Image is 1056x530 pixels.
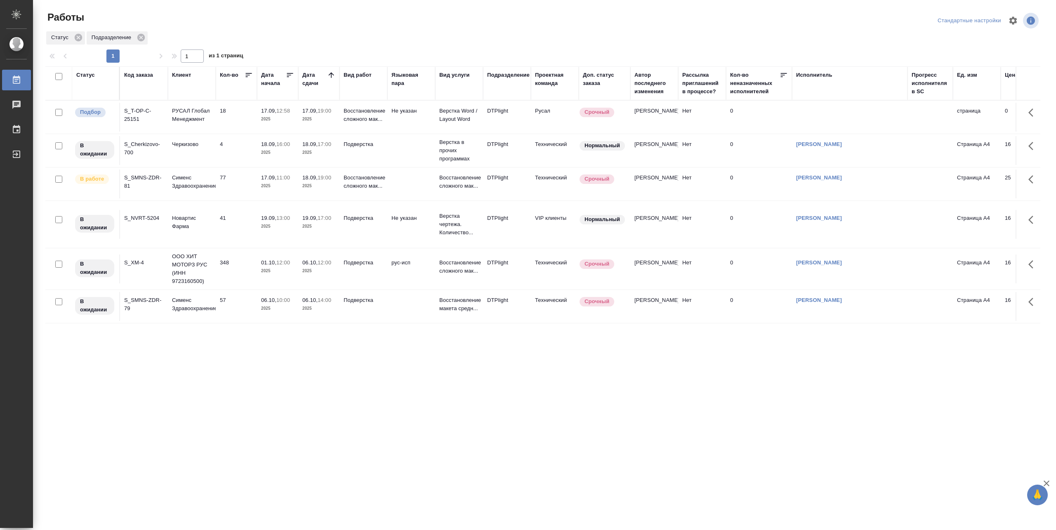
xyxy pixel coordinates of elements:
a: [PERSON_NAME] [796,297,842,303]
td: 0 [726,210,792,239]
div: Исполнитель выполняет работу [74,174,115,185]
button: Здесь прячутся важные кнопки [1023,170,1043,189]
p: 10:00 [276,297,290,303]
td: рус-исп [387,254,435,283]
div: Исполнитель назначен, приступать к работе пока рано [74,259,115,278]
p: Срочный [585,260,609,268]
a: [PERSON_NAME] [796,174,842,181]
p: 17:00 [318,141,331,147]
div: Подразделение [487,71,530,79]
div: Вид работ [344,71,372,79]
p: 17.09, [261,174,276,181]
button: Здесь прячутся важные кнопки [1023,136,1043,156]
p: РУСАЛ Глобал Менеджмент [172,107,212,123]
p: Нормальный [585,141,620,150]
td: Страница А4 [953,210,1001,239]
div: Автор последнего изменения [634,71,674,96]
td: Технический [531,292,579,321]
button: 🙏 [1027,485,1048,505]
p: 19.09, [261,215,276,221]
p: В ожидании [80,141,109,158]
td: DTPlight [483,170,531,198]
td: 0 [726,292,792,321]
button: Здесь прячутся важные кнопки [1023,254,1043,274]
p: Подразделение [92,33,134,42]
td: страница [953,103,1001,132]
p: Восстановление сложного мак... [439,174,479,190]
td: Не указан [387,210,435,239]
p: Восстановление сложного мак... [344,174,383,190]
div: Исполнитель назначен, приступать к работе пока рано [74,140,115,160]
p: Верстка Word / Layout Word [439,107,479,123]
p: В работе [80,175,104,183]
button: Здесь прячутся важные кнопки [1023,103,1043,122]
td: 16 [1001,254,1042,283]
div: Исполнитель [796,71,832,79]
td: 25 [1001,170,1042,198]
p: 2025 [261,304,294,313]
td: 0 [726,103,792,132]
p: 16:00 [276,141,290,147]
td: Нет [678,170,726,198]
button: Здесь прячутся важные кнопки [1023,210,1043,230]
p: 2025 [261,182,294,190]
p: 06.10, [302,297,318,303]
div: split button [936,14,1003,27]
p: Новартис Фарма [172,214,212,231]
td: 0 [726,136,792,165]
div: Проектная команда [535,71,575,87]
p: Срочный [585,297,609,306]
td: 348 [216,254,257,283]
p: Срочный [585,175,609,183]
p: Сименс Здравоохранение [172,296,212,313]
p: Подверстка [344,214,383,222]
p: 2025 [261,115,294,123]
div: Ед. изм [957,71,977,79]
p: 11:00 [276,174,290,181]
td: Нет [678,254,726,283]
td: 57 [216,292,257,321]
div: S_SMNS-ZDR-79 [124,296,164,313]
p: Черкизово [172,140,212,148]
p: 13:00 [276,215,290,221]
td: [PERSON_NAME] [630,254,678,283]
td: Нет [678,136,726,165]
p: Статус [51,33,71,42]
td: [PERSON_NAME] [630,210,678,239]
div: Рассылка приглашений в процессе? [682,71,722,96]
td: 77 [216,170,257,198]
p: 01.10, [261,259,276,266]
td: Страница А4 [953,136,1001,165]
p: Восстановление макета средн... [439,296,479,313]
td: 16 [1001,292,1042,321]
div: Код заказа [124,71,153,79]
div: Исполнитель назначен, приступать к работе пока рано [74,214,115,233]
p: 2025 [302,148,335,157]
div: Исполнитель назначен, приступать к работе пока рано [74,296,115,316]
div: Статус [46,31,85,45]
div: Подразделение [87,31,148,45]
td: DTPlight [483,136,531,165]
p: В ожидании [80,215,109,232]
td: VIP клиенты [531,210,579,239]
div: Языковая пара [391,71,431,87]
td: [PERSON_NAME] [630,136,678,165]
td: Технический [531,254,579,283]
p: 17:00 [318,215,331,221]
p: 06.10, [261,297,276,303]
p: 12:58 [276,108,290,114]
div: Прогресс исполнителя в SC [912,71,949,96]
p: 17.09, [261,108,276,114]
p: Восстановление сложного мак... [344,107,383,123]
td: 0 [726,170,792,198]
span: 🙏 [1030,486,1044,504]
td: DTPlight [483,210,531,239]
td: Страница А4 [953,254,1001,283]
a: [PERSON_NAME] [796,141,842,147]
div: Статус [76,71,95,79]
p: Подверстка [344,296,383,304]
span: из 1 страниц [209,51,243,63]
div: Дата сдачи [302,71,327,87]
td: Технический [531,170,579,198]
p: 19:00 [318,174,331,181]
